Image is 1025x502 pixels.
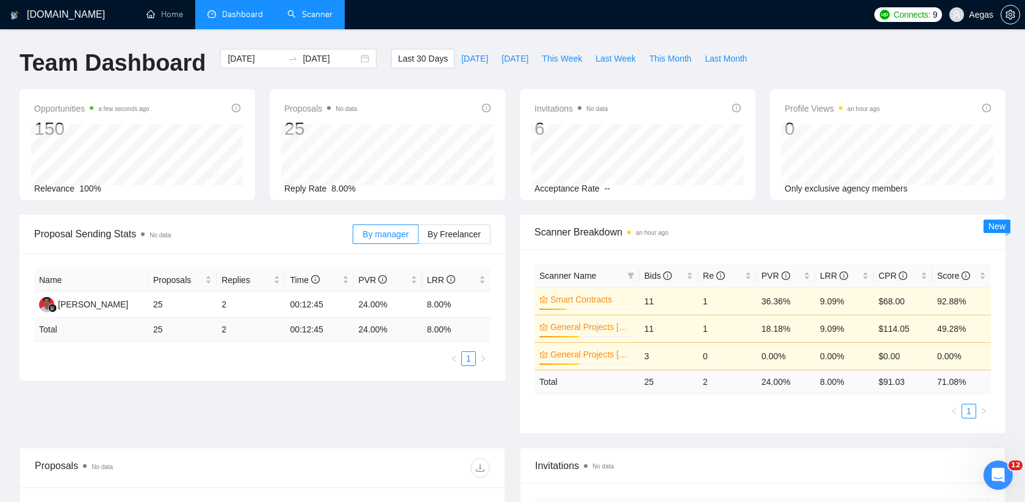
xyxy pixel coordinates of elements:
[34,184,74,193] span: Relevance
[703,271,725,281] span: Re
[470,458,490,478] button: download
[951,407,958,415] span: left
[34,268,148,292] th: Name
[815,315,874,342] td: 9.09%
[592,463,614,470] span: No data
[539,350,548,359] span: crown
[217,292,285,318] td: 2
[34,117,149,140] div: 150
[447,351,461,366] button: left
[336,106,357,112] span: No data
[988,221,1005,231] span: New
[937,271,970,281] span: Score
[391,49,455,68] button: Last 30 Days
[639,315,698,342] td: 11
[698,287,757,315] td: 1
[58,298,128,311] div: [PERSON_NAME]
[447,275,455,284] span: info-circle
[879,271,907,281] span: CPR
[874,287,932,315] td: $68.00
[984,461,1013,490] iframe: Intercom live chat
[874,370,932,393] td: $ 91.03
[982,104,991,112] span: info-circle
[471,463,489,473] span: download
[785,101,880,116] span: Profile Views
[398,52,448,65] span: Last 30 Days
[962,271,970,280] span: info-circle
[542,52,582,65] span: This Week
[285,318,353,342] td: 00:12:45
[284,101,357,116] span: Proposals
[761,271,790,281] span: PVR
[148,268,217,292] th: Proposals
[820,271,848,281] span: LRR
[847,106,880,112] time: an hour ago
[586,106,608,112] span: No data
[815,342,874,370] td: 0.00%
[217,318,285,342] td: 2
[899,271,907,280] span: info-circle
[354,292,422,318] td: 24.00%
[757,342,815,370] td: 0.00%
[550,320,632,334] a: General Projects [Solidity]
[732,104,741,112] span: info-circle
[35,458,262,478] div: Proposals
[284,117,357,140] div: 25
[625,267,637,285] span: filter
[428,229,481,239] span: By Freelancer
[933,8,938,21] span: 9
[815,287,874,315] td: 9.09%
[962,404,976,418] li: 1
[287,9,333,20] a: searchScanner
[636,229,668,236] time: an hour ago
[705,52,747,65] span: Last Month
[461,52,488,65] span: [DATE]
[98,106,149,112] time: a few seconds ago
[288,54,298,63] span: to
[589,49,642,68] button: Last Week
[455,49,495,68] button: [DATE]
[535,458,990,473] span: Invitations
[534,117,608,140] div: 6
[285,292,353,318] td: 00:12:45
[785,117,880,140] div: 0
[932,315,991,342] td: 49.28%
[952,10,961,19] span: user
[534,224,991,240] span: Scanner Breakdown
[639,287,698,315] td: 11
[976,404,991,418] li: Next Page
[92,464,113,470] span: No data
[932,370,991,393] td: 71.08 %
[331,184,356,193] span: 8.00%
[698,342,757,370] td: 0
[534,184,600,193] span: Acceptance Rate
[782,271,790,280] span: info-circle
[422,318,491,342] td: 8.00 %
[354,318,422,342] td: 24.00 %
[288,54,298,63] span: swap-right
[874,315,932,342] td: $114.05
[422,292,491,318] td: 8.00%
[461,351,476,366] li: 1
[932,342,991,370] td: 0.00%
[146,9,183,20] a: homeHome
[757,315,815,342] td: 18.18%
[716,271,725,280] span: info-circle
[785,184,908,193] span: Only exclusive agency members
[222,9,263,20] span: Dashboard
[462,352,475,365] a: 1
[495,49,535,68] button: [DATE]
[550,348,632,361] a: General Projects [Solidity] [Short]
[840,271,848,280] span: info-circle
[757,370,815,393] td: 24.00 %
[20,49,206,77] h1: Team Dashboard
[476,351,491,366] li: Next Page
[362,229,408,239] span: By manager
[502,52,528,65] span: [DATE]
[539,271,596,281] span: Scanner Name
[48,304,57,312] img: gigradar-bm.png
[34,318,148,342] td: Total
[303,52,358,65] input: End date
[605,184,610,193] span: --
[217,268,285,292] th: Replies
